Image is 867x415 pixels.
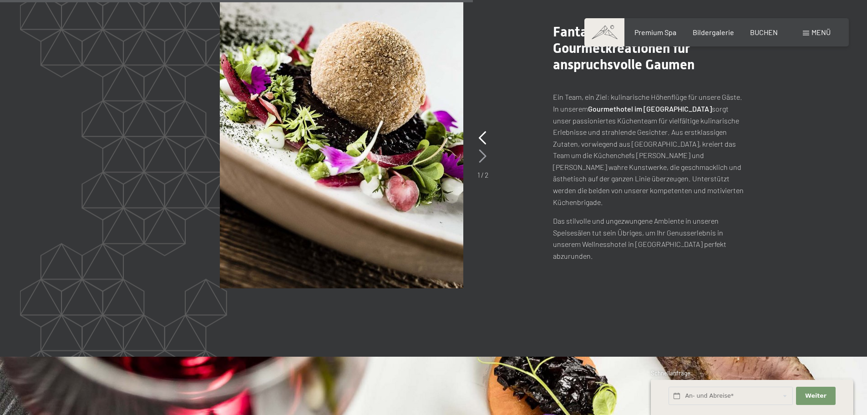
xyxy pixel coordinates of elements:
a: Bildergalerie [693,28,734,36]
p: Das stilvolle und ungezwungene Ambiente in unseren Speisesälen tut sein Übriges, um Ihr Genusserl... [553,215,744,261]
span: Schnellanfrage [651,369,690,377]
span: Fantasievolle Gourmetkreationen für anspruchsvolle Gaumen [553,24,695,72]
button: Weiter [796,387,835,405]
p: Ein Team, ein Ziel: kulinarische Höhenflüge für unsere Gäste. In unserem sorgt unser passionierte... [553,91,744,208]
strong: Gourmethotel im [GEOGRAPHIC_DATA] [588,104,712,113]
a: BUCHEN [750,28,778,36]
span: Menü [811,28,831,36]
span: / [481,170,484,179]
a: Premium Spa [634,28,676,36]
span: 1 [477,170,480,179]
span: 2 [485,170,488,179]
span: Weiter [805,392,826,400]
